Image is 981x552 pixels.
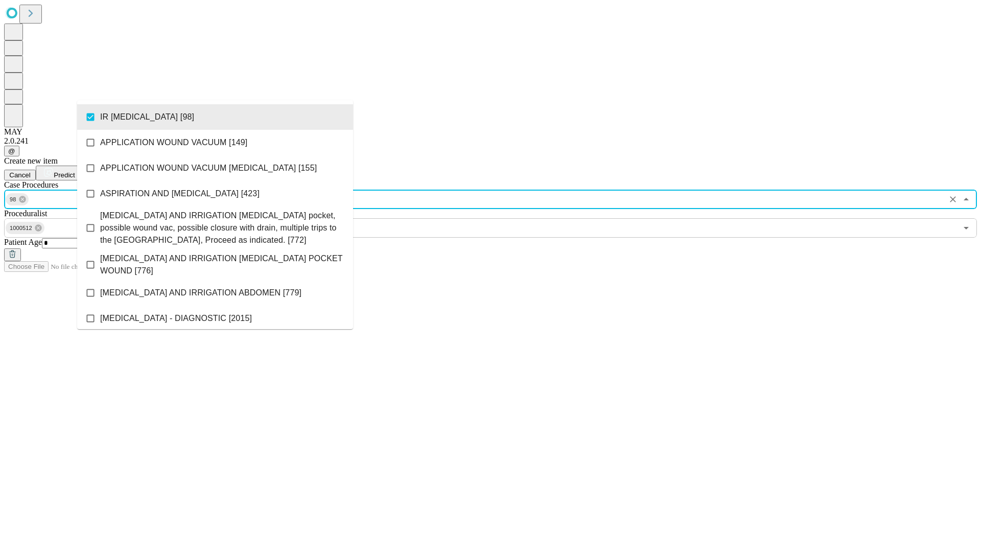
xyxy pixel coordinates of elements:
[100,188,260,200] span: ASPIRATION AND [MEDICAL_DATA] [423]
[100,111,194,123] span: IR [MEDICAL_DATA] [98]
[6,222,44,234] div: 1000512
[4,127,977,136] div: MAY
[8,147,15,155] span: @
[959,192,973,206] button: Close
[959,221,973,235] button: Open
[946,192,960,206] button: Clear
[4,180,58,189] span: Scheduled Procedure
[4,156,58,165] span: Create new item
[4,209,47,218] span: Proceduralist
[6,193,29,205] div: 98
[6,194,20,205] span: 98
[6,222,36,234] span: 1000512
[54,171,75,179] span: Predict
[9,171,31,179] span: Cancel
[4,170,36,180] button: Cancel
[100,136,247,149] span: APPLICATION WOUND VACUUM [149]
[100,162,317,174] span: APPLICATION WOUND VACUUM [MEDICAL_DATA] [155]
[4,238,42,246] span: Patient Age
[100,210,345,246] span: [MEDICAL_DATA] AND IRRIGATION [MEDICAL_DATA] pocket, possible wound vac, possible closure with dr...
[36,166,83,180] button: Predict
[4,146,19,156] button: @
[4,136,977,146] div: 2.0.241
[100,252,345,277] span: [MEDICAL_DATA] AND IRRIGATION [MEDICAL_DATA] POCKET WOUND [776]
[100,287,301,299] span: [MEDICAL_DATA] AND IRRIGATION ABDOMEN [779]
[100,312,252,325] span: [MEDICAL_DATA] - DIAGNOSTIC [2015]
